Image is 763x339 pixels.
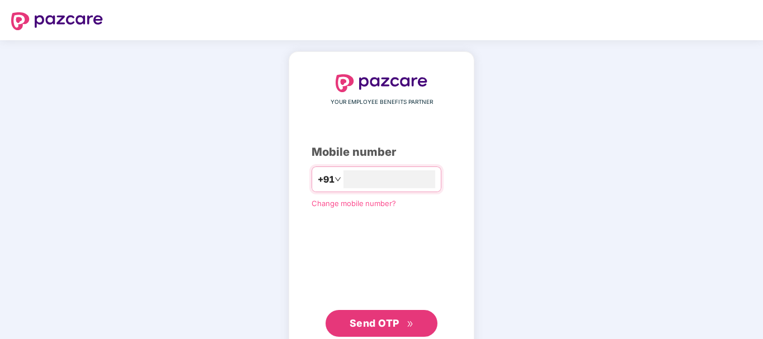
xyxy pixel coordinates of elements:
span: double-right [407,321,414,328]
span: Send OTP [350,317,399,329]
span: down [335,176,341,183]
span: YOUR EMPLOYEE BENEFITS PARTNER [331,98,433,107]
div: Mobile number [312,144,451,161]
img: logo [11,12,103,30]
a: Change mobile number? [312,199,396,208]
img: logo [336,74,427,92]
span: +91 [318,173,335,187]
button: Send OTPdouble-right [326,310,437,337]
